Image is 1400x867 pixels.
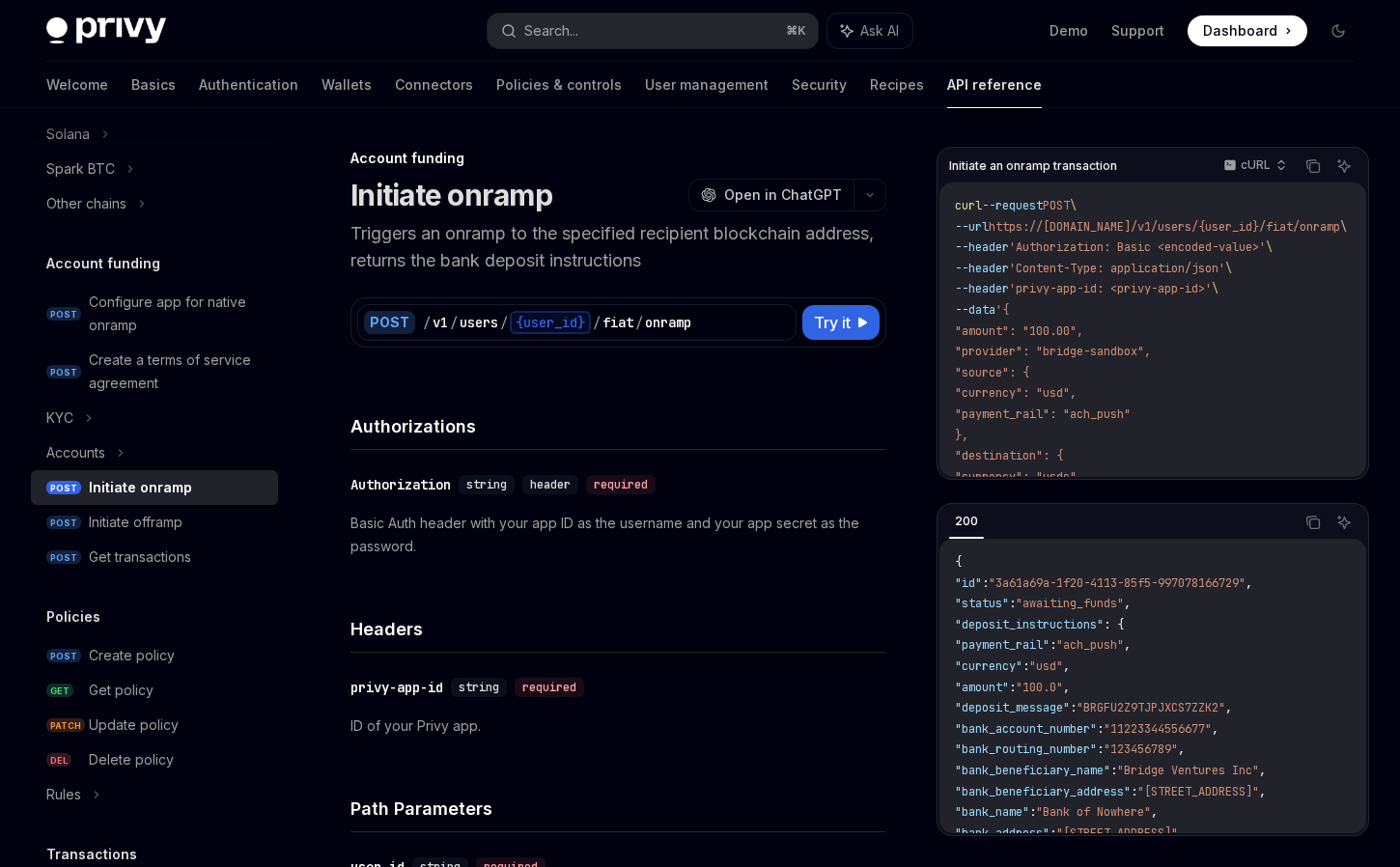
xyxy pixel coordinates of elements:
a: GETGet policy [31,673,278,708]
a: Recipes [870,62,924,108]
div: Create policy [89,644,175,667]
div: Account funding [350,149,886,168]
span: \ [1225,261,1232,276]
span: --request [982,198,1043,213]
span: Initiate an onramp transaction [949,158,1117,174]
span: ⌘ K [786,23,806,39]
span: "bank_routing_number" [955,741,1097,757]
span: POST [46,649,81,663]
span: "deposit_message" [955,700,1070,715]
a: POSTInitiate onramp [31,470,278,505]
button: Ask AI [1331,154,1357,179]
span: "Bank of Nowhere" [1036,804,1151,820]
h4: Headers [350,616,886,642]
div: privy-app-id [350,678,443,697]
span: "bank_address" [955,825,1050,841]
a: Demo [1050,21,1088,41]
span: "bank_name" [955,804,1029,820]
a: Dashboard [1188,15,1307,46]
div: onramp [645,313,691,332]
p: Basic Auth header with your app ID as the username and your app secret as the password. [350,512,886,558]
button: Toggle dark mode [1323,15,1354,46]
div: Get policy [89,679,154,702]
span: Ask AI [860,21,899,41]
a: Basics [131,62,176,108]
div: users [460,313,498,332]
h5: Transactions [46,843,137,866]
span: --header [955,239,1009,255]
span: "Bridge Ventures Inc" [1117,763,1259,778]
span: : { [1104,617,1124,632]
span: }, [955,428,968,443]
span: "currency" [955,658,1022,674]
span: https://[DOMAIN_NAME]/v1/users/{user_id}/fiat/onramp [989,219,1340,235]
div: Accounts [46,441,105,464]
div: Authorization [350,475,451,494]
span: string [466,477,507,492]
span: : [1050,825,1056,841]
button: Copy the contents from the code block [1301,510,1326,535]
span: { [955,554,962,570]
span: : [1097,741,1104,757]
span: POST [46,516,81,530]
span: --url [955,219,989,235]
div: Update policy [89,713,179,737]
span: "payment_rail" [955,637,1050,653]
h1: Initiate onramp [350,178,552,212]
span: : [1110,763,1117,778]
span: : [1022,658,1029,674]
div: KYC [46,406,73,430]
span: Open in ChatGPT [724,185,842,205]
a: API reference [947,62,1042,108]
div: v1 [433,313,448,332]
a: Wallets [322,62,372,108]
img: dark logo [46,17,166,44]
div: 200 [949,510,984,533]
span: "destination": { [955,448,1063,463]
span: , [1151,804,1158,820]
span: , [1246,575,1252,591]
span: '{ [995,302,1009,318]
h4: Authorizations [350,413,886,439]
span: 'privy-app-id: <privy-app-id>' [1009,281,1212,296]
p: cURL [1241,157,1271,173]
span: : [1009,680,1016,695]
button: Ask AI [1331,510,1357,535]
div: / [500,313,508,332]
span: PATCH [46,718,85,733]
div: Rules [46,783,81,806]
span: "bank_account_number" [955,721,1097,737]
span: : [1009,596,1016,611]
button: Open in ChatGPT [688,179,854,211]
div: Spark BTC [46,157,115,181]
div: Get transactions [89,545,191,569]
span: "id" [955,575,982,591]
a: User management [645,62,769,108]
span: POST [46,481,81,495]
span: "provider": "bridge-sandbox", [955,344,1151,359]
a: Security [792,62,847,108]
button: Search...⌘K [488,14,819,48]
span: , [1124,637,1131,653]
span: 'Content-Type: application/json' [1009,261,1225,276]
a: Welcome [46,62,108,108]
span: "bank_beneficiary_address" [955,784,1131,799]
a: PATCHUpdate policy [31,708,278,742]
div: / [593,313,601,332]
a: POSTConfigure app for native onramp [31,285,278,343]
span: POST [46,307,81,322]
span: : [1050,637,1056,653]
span: "amount" [955,680,1009,695]
span: POST [46,365,81,379]
span: "deposit_instructions" [955,617,1104,632]
span: string [459,680,499,695]
span: header [530,477,571,492]
span: "3a61a69a-1f20-4113-85f5-997078166729" [989,575,1246,591]
div: / [450,313,458,332]
span: , [1063,680,1070,695]
span: , [1178,741,1185,757]
span: "[STREET_ADDRESS]" [1056,825,1178,841]
span: "payment_rail": "ach_push" [955,406,1131,422]
a: POSTInitiate offramp [31,505,278,540]
button: Ask AI [827,14,912,48]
